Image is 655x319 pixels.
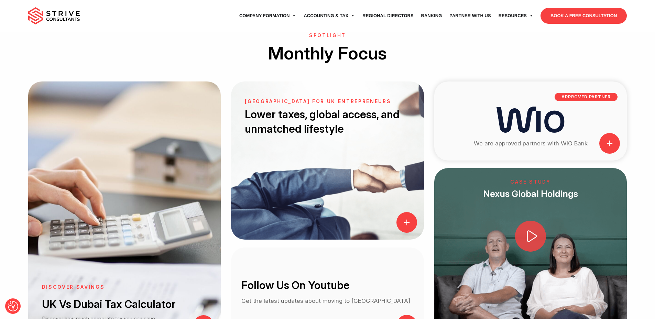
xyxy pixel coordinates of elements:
[495,6,537,25] a: Resources
[434,138,627,148] p: We are approved partners with WIO Bank
[541,8,627,24] a: BOOK A FREE CONSULTATION
[241,296,410,306] p: Get the latest updates about moving to [GEOGRAPHIC_DATA]
[241,278,410,293] h3: Follow Us On Youtube
[28,41,627,65] h2: Monthly Focus
[42,297,176,311] h3: UK Vs Dubai Tax Calculator
[8,301,18,311] img: Revisit consent button
[28,33,627,38] h6: SPOTLIGHT
[434,179,627,185] h6: CASE STUDY
[359,6,417,25] a: Regional Directors
[236,6,300,25] a: Company Formation
[245,107,410,136] h3: Lower taxes, global access, and unmatched lifestyle
[8,301,18,311] button: Consent Preferences
[446,6,494,25] a: Partner with Us
[300,6,359,25] a: Accounting & Tax
[231,81,424,240] a: [GEOGRAPHIC_DATA] for UK entrepreneurs Lower taxes, global access, and unmatched lifestyle
[245,99,410,104] h6: [GEOGRAPHIC_DATA] for UK entrepreneurs
[434,188,627,200] h4: Nexus Global Holdings
[28,7,80,24] img: main-logo.svg
[417,6,446,25] a: Banking
[555,93,618,101] p: APPROVED PARTNER
[434,81,627,161] a: APPROVED PARTNER We are approved partners with WIO Bank
[42,284,176,290] h6: discover savings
